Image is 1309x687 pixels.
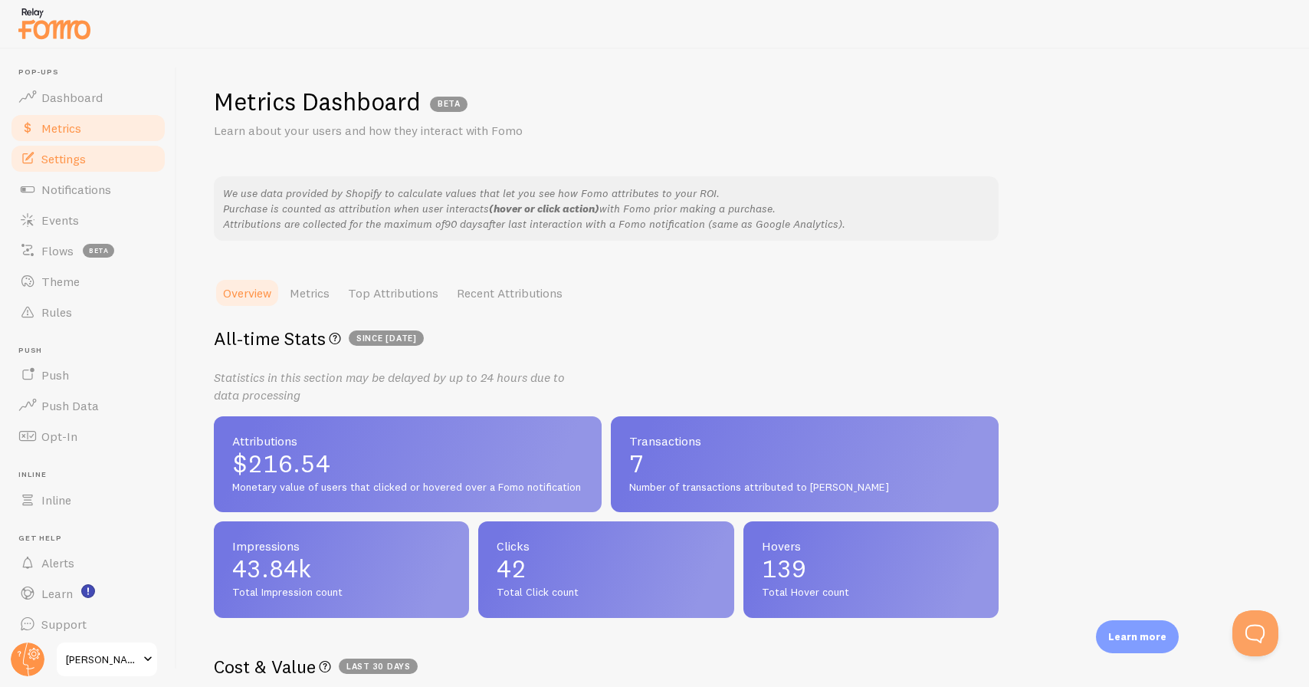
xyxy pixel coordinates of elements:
[339,278,448,308] a: Top Attributions
[41,616,87,632] span: Support
[280,278,339,308] a: Metrics
[9,485,167,515] a: Inline
[629,435,980,447] span: Transactions
[9,266,167,297] a: Theme
[41,243,74,258] span: Flows
[41,151,86,166] span: Settings
[1096,620,1179,653] div: Learn more
[9,82,167,113] a: Dashboard
[489,202,599,215] b: (hover or click action)
[9,174,167,205] a: Notifications
[41,367,69,383] span: Push
[9,235,167,266] a: Flows beta
[232,557,451,581] span: 43.84k
[41,586,73,601] span: Learn
[9,547,167,578] a: Alerts
[9,609,167,639] a: Support
[497,557,715,581] span: 42
[223,186,989,232] p: We use data provided by Shopify to calculate values that let you see how Fomo attributes to your ...
[41,429,77,444] span: Opt-In
[214,278,280,308] a: Overview
[18,470,167,480] span: Inline
[81,584,95,598] svg: <p>Watch New Feature Tutorials!</p>
[55,641,159,678] a: [PERSON_NAME]
[41,120,81,136] span: Metrics
[629,452,980,476] span: 7
[445,217,483,231] em: 90 days
[83,244,114,258] span: beta
[41,274,80,289] span: Theme
[9,113,167,143] a: Metrics
[41,212,79,228] span: Events
[629,481,980,495] span: Number of transactions attributed to [PERSON_NAME]
[232,452,583,476] span: $216.54
[41,90,103,105] span: Dashboard
[41,492,71,508] span: Inline
[9,390,167,421] a: Push Data
[497,586,715,600] span: Total Click count
[448,278,572,308] a: Recent Attributions
[41,182,111,197] span: Notifications
[762,540,980,552] span: Hovers
[497,540,715,552] span: Clicks
[339,659,418,674] span: Last 30 days
[16,4,93,43] img: fomo-relay-logo-orange.svg
[41,555,74,570] span: Alerts
[66,650,139,669] span: [PERSON_NAME]
[9,578,167,609] a: Learn
[9,421,167,452] a: Opt-In
[1108,629,1166,644] p: Learn more
[232,481,583,495] span: Monetary value of users that clicked or hovered over a Fomo notification
[214,86,421,117] h1: Metrics Dashboard
[762,557,980,581] span: 139
[1232,610,1278,656] iframe: Help Scout Beacon - Open
[214,370,565,403] i: Statistics in this section may be delayed by up to 24 hours due to data processing
[18,534,167,544] span: Get Help
[18,67,167,77] span: Pop-ups
[762,586,980,600] span: Total Hover count
[349,330,424,346] span: since [DATE]
[232,540,451,552] span: Impressions
[214,655,999,679] h2: Cost & Value
[41,304,72,320] span: Rules
[232,586,451,600] span: Total Impression count
[41,398,99,413] span: Push Data
[214,122,582,140] p: Learn about your users and how they interact with Fomo
[9,205,167,235] a: Events
[9,297,167,327] a: Rules
[9,360,167,390] a: Push
[9,143,167,174] a: Settings
[232,435,583,447] span: Attributions
[430,97,467,112] span: BETA
[214,327,999,350] h2: All-time Stats
[18,346,167,356] span: Push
